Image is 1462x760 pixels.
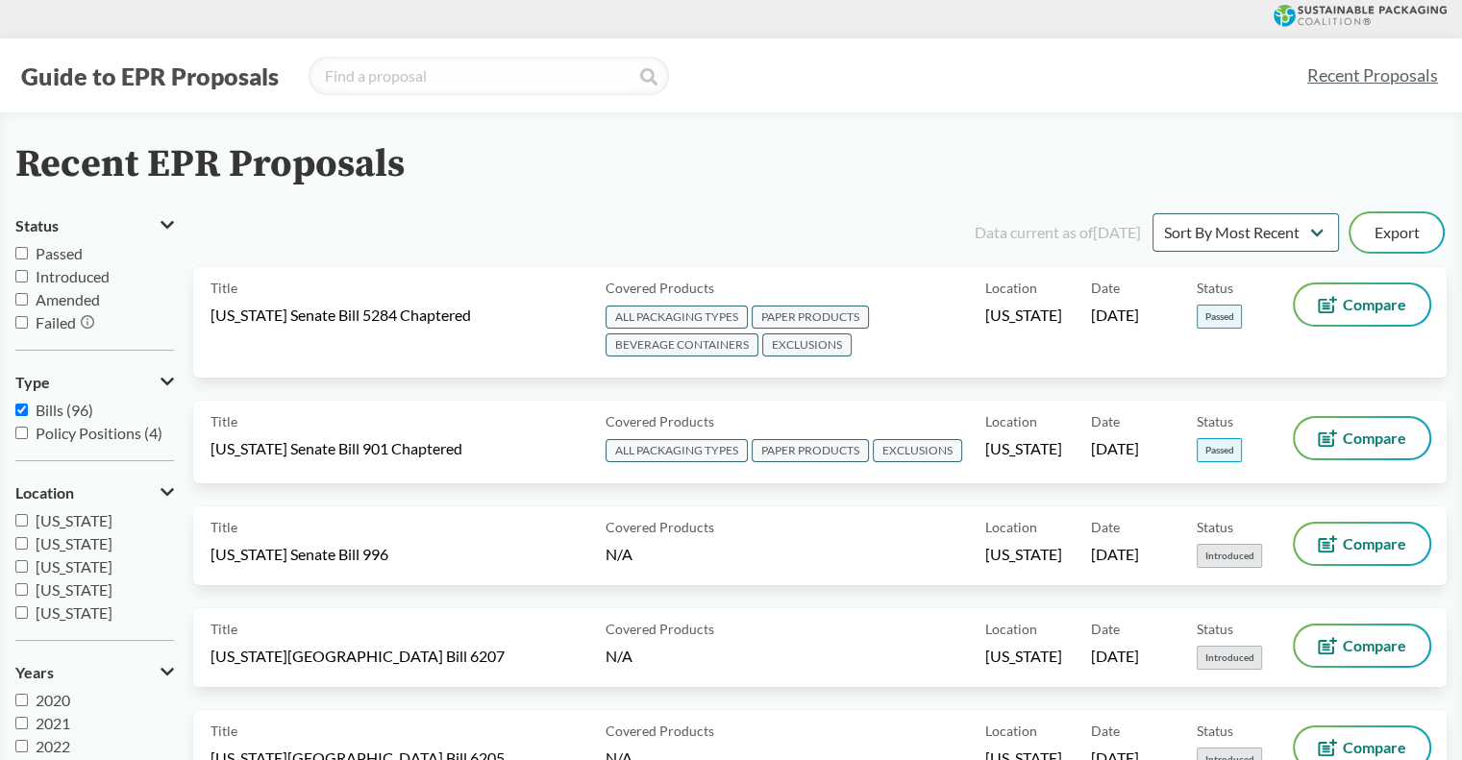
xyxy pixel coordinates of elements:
span: Date [1091,619,1120,639]
span: Covered Products [606,278,714,298]
span: ALL PACKAGING TYPES [606,306,748,329]
span: N/A [606,545,632,563]
span: Passed [36,244,83,262]
span: Status [15,217,59,234]
span: Location [985,517,1037,537]
button: Compare [1295,284,1429,325]
span: Location [985,411,1037,431]
span: Location [985,619,1037,639]
span: Failed [36,313,76,331]
span: Covered Products [606,517,714,537]
button: Guide to EPR Proposals [15,61,285,91]
span: Compare [1343,638,1406,653]
button: Compare [1295,418,1429,458]
span: [US_STATE] Senate Bill 901 Chaptered [211,438,462,459]
span: PAPER PRODUCTS [752,306,869,329]
span: Bills (96) [36,401,93,419]
span: Location [15,484,74,502]
input: Policy Positions (4) [15,427,28,439]
a: Recent Proposals [1299,54,1447,97]
span: [US_STATE] [36,557,112,576]
input: Find a proposal [309,57,669,95]
input: [US_STATE] [15,537,28,550]
div: Data current as of [DATE] [975,221,1141,244]
span: [DATE] [1091,646,1139,667]
input: [US_STATE] [15,514,28,527]
span: Compare [1343,740,1406,755]
span: Status [1197,278,1233,298]
span: [US_STATE] [36,603,112,622]
span: [US_STATE] Senate Bill 996 [211,544,388,565]
span: EXCLUSIONS [762,333,852,356]
span: [US_STATE] Senate Bill 5284 Chaptered [211,305,471,326]
span: Location [985,721,1037,741]
span: Status [1197,619,1233,639]
input: Bills (96) [15,404,28,416]
span: Title [211,411,237,431]
span: EXCLUSIONS [873,439,962,462]
span: Status [1197,411,1233,431]
span: Date [1091,278,1120,298]
span: Amended [36,290,100,308]
span: Covered Products [606,619,714,639]
span: Type [15,374,50,391]
span: Years [15,664,54,681]
span: Location [985,278,1037,298]
input: Amended [15,293,28,306]
span: [DATE] [1091,438,1139,459]
span: [US_STATE][GEOGRAPHIC_DATA] Bill 6207 [211,646,505,667]
span: Compare [1343,297,1406,312]
span: Date [1091,721,1120,741]
span: Introduced [1197,646,1262,670]
input: 2022 [15,740,28,752]
span: 2020 [36,691,70,709]
span: Date [1091,411,1120,431]
button: Type [15,366,174,399]
span: [US_STATE] [36,511,112,529]
span: [US_STATE] [985,305,1062,326]
span: Compare [1343,536,1406,552]
span: N/A [606,647,632,665]
span: Policy Positions (4) [36,424,162,442]
span: 2021 [36,714,70,732]
span: [US_STATE] [985,646,1062,667]
button: Status [15,209,174,242]
span: Covered Products [606,411,714,431]
input: [US_STATE] [15,606,28,619]
span: [DATE] [1091,544,1139,565]
span: BEVERAGE CONTAINERS [606,333,758,356]
input: 2021 [15,717,28,729]
span: 2022 [36,737,70,755]
span: Status [1197,517,1233,537]
span: Status [1197,721,1233,741]
span: [US_STATE] [36,580,112,599]
span: [US_STATE] [985,544,1062,565]
span: Introduced [36,267,110,285]
span: Passed [1197,438,1242,462]
span: Title [211,721,237,741]
span: [DATE] [1091,305,1139,326]
span: Passed [1197,305,1242,329]
button: Years [15,656,174,689]
span: Title [211,619,237,639]
input: [US_STATE] [15,560,28,573]
span: Covered Products [606,721,714,741]
input: Introduced [15,270,28,282]
h2: Recent EPR Proposals [15,143,405,186]
button: Compare [1295,625,1429,666]
button: Compare [1295,524,1429,564]
input: [US_STATE] [15,583,28,596]
span: [US_STATE] [985,438,1062,459]
span: PAPER PRODUCTS [752,439,869,462]
input: 2020 [15,694,28,706]
button: Location [15,477,174,509]
input: Failed [15,316,28,329]
span: ALL PACKAGING TYPES [606,439,748,462]
span: Compare [1343,430,1406,446]
span: Date [1091,517,1120,537]
span: Title [211,278,237,298]
span: Introduced [1197,544,1262,568]
span: [US_STATE] [36,534,112,552]
span: Title [211,517,237,537]
input: Passed [15,247,28,259]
